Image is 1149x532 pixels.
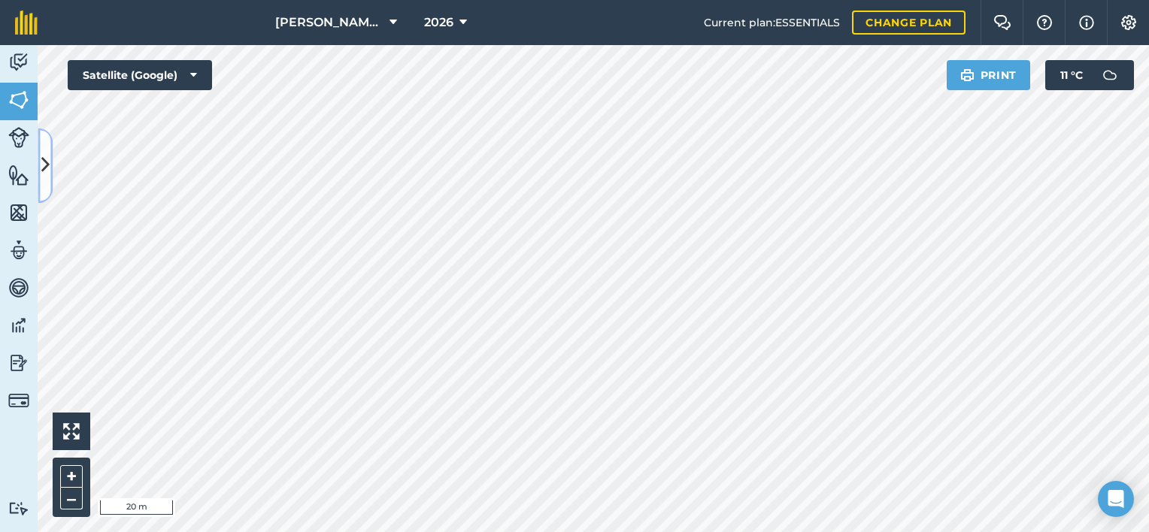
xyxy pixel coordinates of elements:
span: 11 ° C [1060,60,1083,90]
img: svg+xml;base64,PD94bWwgdmVyc2lvbj0iMS4wIiBlbmNvZGluZz0idXRmLTgiPz4KPCEtLSBHZW5lcmF0b3I6IEFkb2JlIE... [1095,60,1125,90]
button: + [60,465,83,488]
div: Open Intercom Messenger [1098,481,1134,517]
img: svg+xml;base64,PD94bWwgdmVyc2lvbj0iMS4wIiBlbmNvZGluZz0idXRmLTgiPz4KPCEtLSBHZW5lcmF0b3I6IEFkb2JlIE... [8,352,29,374]
button: 11 °C [1045,60,1134,90]
img: svg+xml;base64,PHN2ZyB4bWxucz0iaHR0cDovL3d3dy53My5vcmcvMjAwMC9zdmciIHdpZHRoPSI1NiIgaGVpZ2h0PSI2MC... [8,164,29,186]
button: Print [947,60,1031,90]
img: Two speech bubbles overlapping with the left bubble in the forefront [993,15,1011,30]
img: svg+xml;base64,PD94bWwgdmVyc2lvbj0iMS4wIiBlbmNvZGluZz0idXRmLTgiPz4KPCEtLSBHZW5lcmF0b3I6IEFkb2JlIE... [8,390,29,411]
img: A cog icon [1120,15,1138,30]
img: svg+xml;base64,PD94bWwgdmVyc2lvbj0iMS4wIiBlbmNvZGluZz0idXRmLTgiPz4KPCEtLSBHZW5lcmF0b3I6IEFkb2JlIE... [8,51,29,74]
img: svg+xml;base64,PD94bWwgdmVyc2lvbj0iMS4wIiBlbmNvZGluZz0idXRmLTgiPz4KPCEtLSBHZW5lcmF0b3I6IEFkb2JlIE... [8,314,29,337]
span: 2026 [424,14,453,32]
img: A question mark icon [1035,15,1054,30]
img: svg+xml;base64,PHN2ZyB4bWxucz0iaHR0cDovL3d3dy53My5vcmcvMjAwMC9zdmciIHdpZHRoPSI1NiIgaGVpZ2h0PSI2MC... [8,201,29,224]
img: svg+xml;base64,PD94bWwgdmVyc2lvbj0iMS4wIiBlbmNvZGluZz0idXRmLTgiPz4KPCEtLSBHZW5lcmF0b3I6IEFkb2JlIE... [8,127,29,148]
img: svg+xml;base64,PHN2ZyB4bWxucz0iaHR0cDovL3d3dy53My5vcmcvMjAwMC9zdmciIHdpZHRoPSIxNyIgaGVpZ2h0PSIxNy... [1079,14,1094,32]
img: svg+xml;base64,PD94bWwgdmVyc2lvbj0iMS4wIiBlbmNvZGluZz0idXRmLTgiPz4KPCEtLSBHZW5lcmF0b3I6IEFkb2JlIE... [8,277,29,299]
a: Change plan [852,11,966,35]
img: Four arrows, one pointing top left, one top right, one bottom right and the last bottom left [63,423,80,440]
span: Current plan : ESSENTIALS [704,14,840,31]
img: svg+xml;base64,PD94bWwgdmVyc2lvbj0iMS4wIiBlbmNvZGluZz0idXRmLTgiPz4KPCEtLSBHZW5lcmF0b3I6IEFkb2JlIE... [8,239,29,261]
span: [PERSON_NAME] & Sons Ltd [275,14,384,32]
button: – [60,488,83,509]
img: fieldmargin Logo [15,11,38,35]
img: svg+xml;base64,PHN2ZyB4bWxucz0iaHR0cDovL3d3dy53My5vcmcvMjAwMC9zdmciIHdpZHRoPSIxOSIgaGVpZ2h0PSIyNC... [960,66,975,84]
button: Satellite (Google) [68,60,212,90]
img: svg+xml;base64,PD94bWwgdmVyc2lvbj0iMS4wIiBlbmNvZGluZz0idXRmLTgiPz4KPCEtLSBHZW5lcmF0b3I6IEFkb2JlIE... [8,501,29,515]
img: svg+xml;base64,PHN2ZyB4bWxucz0iaHR0cDovL3d3dy53My5vcmcvMjAwMC9zdmciIHdpZHRoPSI1NiIgaGVpZ2h0PSI2MC... [8,89,29,111]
